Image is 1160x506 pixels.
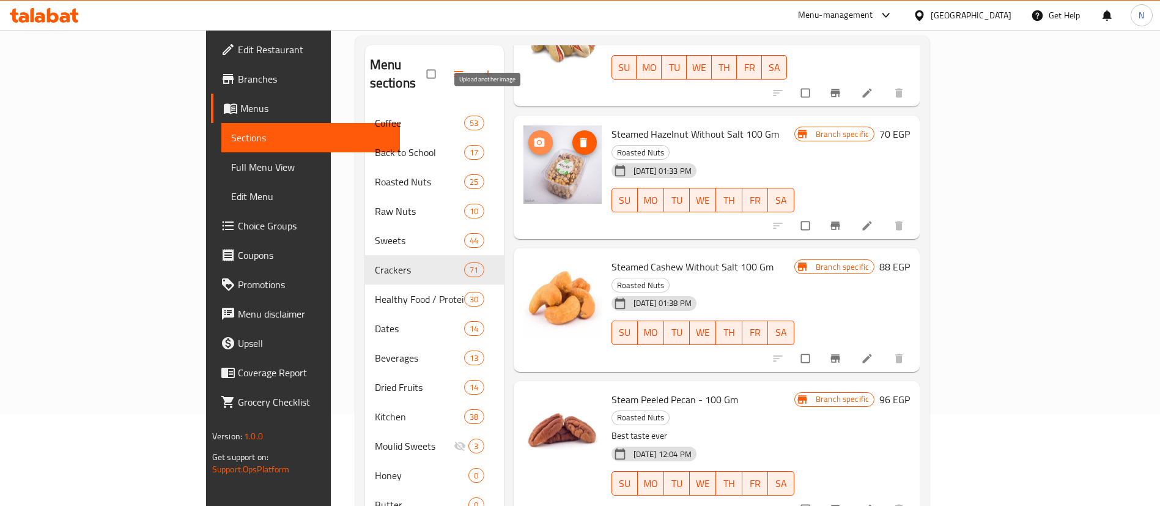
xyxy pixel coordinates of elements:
[664,188,690,212] button: TU
[572,130,597,155] button: delete image
[669,324,685,341] span: TU
[464,262,484,277] div: items
[737,55,762,80] button: FR
[211,64,400,94] a: Branches
[375,116,465,130] span: Coffee
[638,188,664,212] button: MO
[468,439,484,453] div: items
[690,321,716,345] button: WE
[611,428,794,444] p: Best taste ever
[822,80,851,106] button: Branch-specific-item
[643,192,659,209] span: MO
[465,382,483,393] span: 14
[231,160,390,174] span: Full Menu View
[365,343,504,373] div: Beverages13
[885,345,915,372] button: delete
[768,471,794,496] button: SA
[617,59,632,76] span: SU
[690,188,716,212] button: WE
[611,125,779,143] span: Steamed Hazelnut Without Salt 100 Gm
[742,321,769,345] button: FR
[464,204,484,218] div: items
[375,380,465,395] div: Dried Fruits
[721,475,737,493] span: TH
[238,365,390,380] span: Coverage Report
[465,323,483,335] span: 14
[798,8,873,23] div: Menu-management
[221,182,400,211] a: Edit Menu
[611,55,637,80] button: SU
[695,324,711,341] span: WE
[464,351,484,365] div: items
[465,264,483,276] span: 71
[861,87,876,99] a: Edit menu item
[211,270,400,299] a: Promotions
[375,351,465,365] span: Beverages
[612,411,669,425] span: Roasted Nuts
[375,409,465,424] span: Kitchen
[617,192,634,209] span: SU
[454,440,466,452] svg: Inactive section
[811,128,874,140] span: Branch specific
[464,116,484,130] div: items
[468,468,484,483] div: items
[221,152,400,182] a: Full Menu View
[211,299,400,329] a: Menu disclaimer
[611,258,774,276] span: Steamed Cashew Without Salt 100 Gm
[523,258,602,337] img: Steamed Cashew Without Salt 100 Gm
[767,59,782,76] span: SA
[611,278,670,292] div: Roasted Nuts
[211,329,400,358] a: Upsell
[664,321,690,345] button: TU
[375,468,469,483] div: Honey
[667,59,682,76] span: TU
[643,475,659,493] span: MO
[747,475,764,493] span: FR
[375,292,465,307] span: Healthy Food / Protein Bars
[365,314,504,343] div: Dates14
[465,206,483,217] span: 10
[1139,9,1144,22] span: N
[747,324,764,341] span: FR
[211,94,400,123] a: Menus
[469,441,483,452] span: 3
[811,393,874,405] span: Branch specific
[211,35,400,64] a: Edit Restaurant
[212,428,242,444] span: Version:
[238,277,390,292] span: Promotions
[465,411,483,423] span: 38
[211,387,400,417] a: Grocery Checklist
[629,448,696,460] span: [DATE] 12:04 PM
[375,204,465,218] div: Raw Nuts
[464,321,484,336] div: items
[721,192,737,209] span: TH
[716,321,742,345] button: TH
[365,285,504,314] div: Healthy Food / Protein Bars30
[811,261,874,273] span: Branch specific
[822,345,851,372] button: Branch-specific-item
[365,167,504,196] div: Roasted Nuts25
[240,101,390,116] span: Menus
[617,475,634,493] span: SU
[375,321,465,336] span: Dates
[528,130,553,155] button: upload picture
[664,471,690,496] button: TU
[523,125,602,204] img: Steamed Hazelnut Without Salt 100 Gm
[465,235,483,247] span: 44
[238,72,390,86] span: Branches
[643,324,659,341] span: MO
[612,146,669,160] span: Roasted Nuts
[238,307,390,321] span: Menu disclaimer
[773,475,789,493] span: SA
[375,439,454,453] div: Moulid Sweets
[465,176,483,188] span: 25
[885,212,915,239] button: delete
[931,9,1011,22] div: [GEOGRAPHIC_DATA]
[695,192,711,209] span: WE
[365,255,504,285] div: Crackers71
[768,188,794,212] button: SA
[231,189,390,204] span: Edit Menu
[638,321,664,345] button: MO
